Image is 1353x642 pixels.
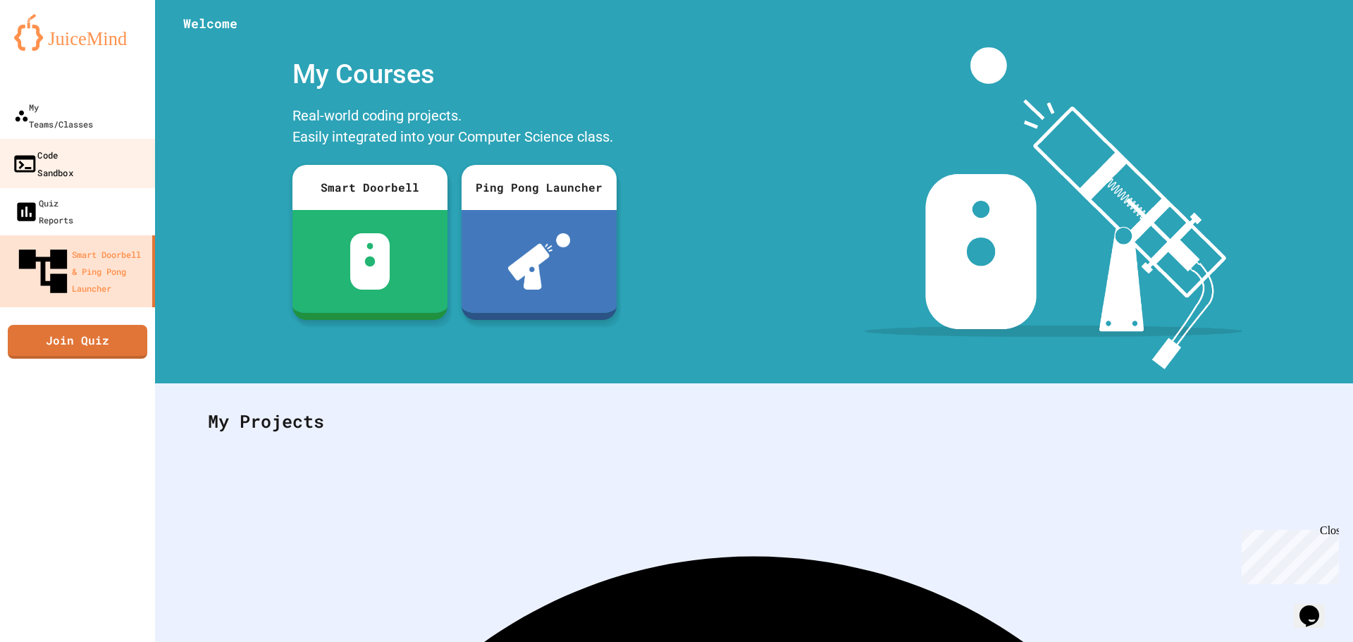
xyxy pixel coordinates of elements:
[8,325,147,359] a: Join Quiz
[14,195,73,228] div: Quiz Reports
[6,6,97,89] div: Chat with us now!Close
[285,47,624,101] div: My Courses
[865,47,1242,369] img: banner-image-my-projects.png
[292,165,447,210] div: Smart Doorbell
[194,394,1314,449] div: My Projects
[1294,586,1339,628] iframe: chat widget
[14,242,147,300] div: Smart Doorbell & Ping Pong Launcher
[14,14,141,51] img: logo-orange.svg
[350,233,390,290] img: sdb-white.svg
[1236,524,1339,584] iframe: chat widget
[14,99,93,132] div: My Teams/Classes
[462,165,617,210] div: Ping Pong Launcher
[285,101,624,154] div: Real-world coding projects. Easily integrated into your Computer Science class.
[12,146,73,180] div: Code Sandbox
[508,233,571,290] img: ppl-with-ball.png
